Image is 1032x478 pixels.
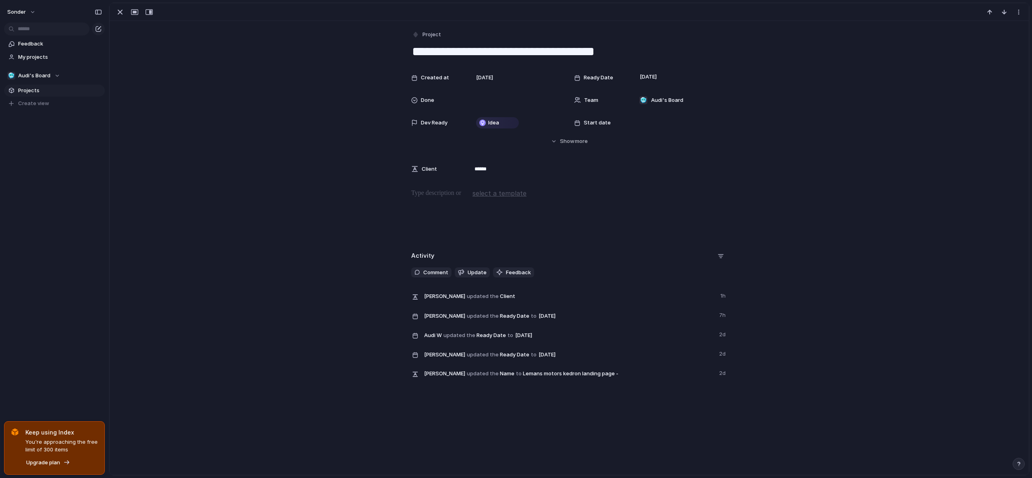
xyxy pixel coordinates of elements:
[424,368,714,379] span: Name Lemans motors kedron landing page -
[423,269,448,277] span: Comment
[508,331,513,339] span: to
[7,8,26,16] span: sonder
[537,311,558,321] span: [DATE]
[560,137,574,145] span: Show
[18,40,102,48] span: Feedback
[4,70,105,82] button: 🥶Audi's Board
[424,348,714,360] span: Ready Date
[488,119,499,127] span: Idea
[18,87,102,95] span: Projects
[719,329,727,339] span: 2d
[424,370,465,378] span: [PERSON_NAME]
[18,99,49,108] span: Create view
[467,370,499,378] span: updated the
[719,368,727,377] span: 2d
[421,119,447,127] span: Dev Ready
[424,312,465,320] span: [PERSON_NAME]
[26,459,60,467] span: Upgrade plan
[493,267,534,278] button: Feedback
[7,72,15,80] div: 🥶
[531,351,537,359] span: to
[467,292,499,300] span: updated the
[4,97,105,110] button: Create view
[584,96,598,104] span: Team
[513,331,535,340] span: [DATE]
[4,51,105,63] a: My projects
[4,85,105,97] a: Projects
[18,72,50,80] span: Audi's Board
[424,329,714,341] span: Ready Date
[424,351,465,359] span: [PERSON_NAME]
[472,188,526,198] span: select a template
[443,331,475,339] span: updated the
[25,438,98,454] span: You're approaching the free limit of 300 items
[455,267,490,278] button: Update
[424,290,716,302] span: Client
[4,6,40,19] button: sonder
[467,312,499,320] span: updated the
[537,350,558,360] span: [DATE]
[651,96,683,104] span: Audi's Board
[411,251,435,261] h2: Activity
[584,74,613,82] span: Ready Date
[421,96,434,104] span: Done
[639,96,647,104] div: 🥶
[531,312,537,320] span: to
[424,310,714,322] span: Ready Date
[411,134,727,149] button: Showmore
[424,292,465,300] span: [PERSON_NAME]
[638,72,659,82] span: [DATE]
[24,457,73,468] button: Upgrade plan
[720,290,727,300] span: 1h
[411,267,451,278] button: Comment
[422,31,441,39] span: Project
[422,165,437,173] span: Client
[4,38,105,50] a: Feedback
[18,53,102,61] span: My projects
[584,119,611,127] span: Start date
[467,351,499,359] span: updated the
[421,74,449,82] span: Created at
[468,269,487,277] span: Update
[410,29,443,41] button: Project
[506,269,531,277] span: Feedback
[575,137,588,145] span: more
[719,348,727,358] span: 2d
[424,331,442,339] span: Audi W
[476,74,493,82] span: [DATE]
[516,370,522,378] span: to
[719,310,727,319] span: 7h
[25,428,98,437] span: Keep using Index
[471,187,528,199] button: select a template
